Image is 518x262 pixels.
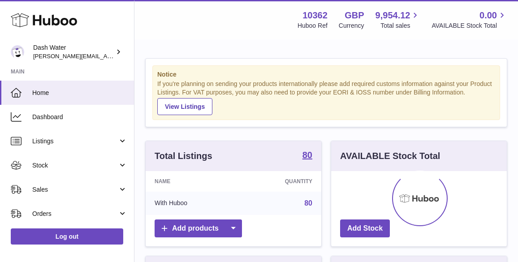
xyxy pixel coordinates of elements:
h3: Total Listings [155,150,212,162]
th: Quantity [238,171,321,192]
span: Dashboard [32,113,127,121]
span: Orders [32,210,118,218]
img: james@dash-water.com [11,45,24,59]
a: 0.00 AVAILABLE Stock Total [432,9,507,30]
a: Log out [11,228,123,245]
th: Name [146,171,238,192]
div: Huboo Ref [298,21,328,30]
strong: 10362 [302,9,328,21]
strong: Notice [157,70,495,79]
strong: GBP [345,9,364,21]
a: Add Stock [340,219,390,238]
span: 9,954.12 [376,9,410,21]
span: Stock [32,161,118,170]
span: AVAILABLE Stock Total [432,21,507,30]
span: 0.00 [479,9,497,21]
span: [PERSON_NAME][EMAIL_ADDRESS][DOMAIN_NAME] [33,52,180,60]
span: Home [32,89,127,97]
a: 80 [302,150,312,161]
span: Total sales [380,21,420,30]
div: Dash Water [33,43,114,60]
a: 9,954.12 Total sales [376,9,421,30]
div: Currency [339,21,364,30]
h3: AVAILABLE Stock Total [340,150,440,162]
td: With Huboo [146,192,238,215]
a: 80 [304,199,312,207]
span: Listings [32,137,118,146]
span: Sales [32,185,118,194]
a: Add products [155,219,242,238]
a: View Listings [157,98,212,115]
strong: 80 [302,150,312,159]
div: If you're planning on sending your products internationally please add required customs informati... [157,80,495,115]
